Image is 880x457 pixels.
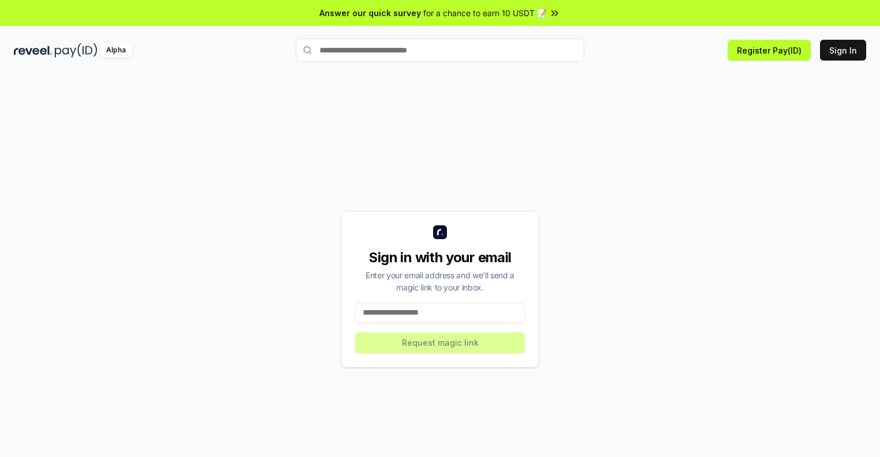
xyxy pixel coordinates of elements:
img: logo_small [433,225,447,239]
div: Enter your email address and we’ll send a magic link to your inbox. [355,269,525,293]
img: pay_id [55,43,97,58]
div: Sign in with your email [355,248,525,267]
span: for a chance to earn 10 USDT 📝 [423,7,547,19]
button: Sign In [820,40,866,61]
div: Alpha [100,43,132,58]
span: Answer our quick survey [319,7,421,19]
button: Register Pay(ID) [728,40,811,61]
img: reveel_dark [14,43,52,58]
